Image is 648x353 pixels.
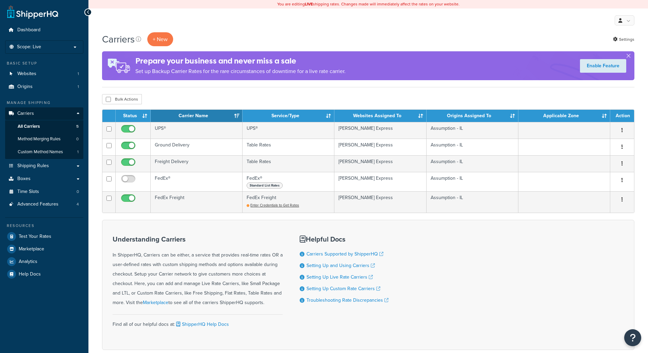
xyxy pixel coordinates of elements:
[5,186,83,198] a: Time Slots 0
[5,255,83,268] a: Analytics
[5,120,83,133] li: All Carriers
[5,173,83,185] a: Boxes
[427,191,518,213] td: Assumption - IL
[243,172,334,191] td: FedEx®
[5,24,83,36] a: Dashboard
[18,149,63,155] span: Custom Method Names
[580,59,626,73] a: Enable Feature
[7,5,58,19] a: ShipperHQ Home
[116,110,151,122] th: Status: activate to sort column ascending
[76,136,79,142] span: 0
[113,314,283,329] div: Find all of our helpful docs at:
[17,44,41,50] span: Scope: Live
[5,198,83,211] li: Advanced Features
[243,110,334,122] th: Service/Type: activate to sort column ascending
[334,172,426,191] td: [PERSON_NAME] Express
[151,155,243,172] td: Freight Delivery
[518,110,610,122] th: Applicable Zone: activate to sort column ascending
[151,122,243,139] td: UPS®
[243,155,334,172] td: Table Rates
[305,1,313,7] b: LIVE
[247,182,283,189] span: Standard List Rates
[77,189,79,195] span: 0
[17,71,36,77] span: Websites
[5,230,83,243] a: Test Your Rates
[5,100,83,106] div: Manage Shipping
[17,84,33,90] span: Origins
[78,71,79,77] span: 1
[77,201,79,207] span: 4
[78,84,79,90] span: 1
[18,124,40,129] span: All Carriers
[135,55,346,67] h4: Prepare your business and never miss a sale
[334,122,426,139] td: [PERSON_NAME] Express
[5,60,83,66] div: Basic Setup
[427,122,518,139] td: Assumption - IL
[306,285,380,292] a: Setting Up Custom Rate Carriers
[427,155,518,172] td: Assumption - IL
[243,139,334,155] td: Table Rates
[306,273,373,281] a: Setting Up Live Rate Carriers
[102,94,142,104] button: Bulk Actions
[147,32,173,46] button: + New
[135,67,346,76] p: Set up Backup Carrier Rates for the rare circumstances of downtime for a live rate carrier.
[427,139,518,155] td: Assumption - IL
[151,110,243,122] th: Carrier Name: activate to sort column ascending
[5,268,83,280] a: Help Docs
[17,189,39,195] span: Time Slots
[17,27,40,33] span: Dashboard
[250,202,299,208] span: Enter Credentials to Get Rates
[5,81,83,93] a: Origins 1
[624,329,641,346] button: Open Resource Center
[19,246,44,252] span: Marketplace
[5,160,83,172] a: Shipping Rules
[306,250,383,258] a: Carriers Supported by ShipperHQ
[610,110,634,122] th: Action
[427,110,518,122] th: Origins Assigned To: activate to sort column ascending
[5,107,83,159] li: Carriers
[5,81,83,93] li: Origins
[5,133,83,145] a: Method Merging Rules 0
[5,107,83,120] a: Carriers
[151,172,243,191] td: FedEx®
[19,234,51,240] span: Test Your Rates
[5,68,83,80] a: Websites 1
[113,235,283,243] h3: Understanding Carriers
[5,133,83,145] li: Method Merging Rules
[17,111,34,117] span: Carriers
[5,146,83,158] a: Custom Method Names 1
[18,136,61,142] span: Method Merging Rules
[19,259,37,265] span: Analytics
[102,51,135,80] img: ad-rules-rateshop-fe6ec290ccb7230408bd80ed9643f0289d75e0ffd9eb532fc0e269fcd187b520.png
[76,124,79,129] span: 5
[5,120,83,133] a: All Carriers 5
[5,223,83,229] div: Resources
[334,191,426,213] td: [PERSON_NAME] Express
[247,202,299,208] a: Enter Credentials to Get Rates
[613,35,634,44] a: Settings
[5,198,83,211] a: Advanced Features 4
[17,176,31,182] span: Boxes
[306,297,388,304] a: Troubleshooting Rate Discrepancies
[5,243,83,255] li: Marketplace
[17,163,49,169] span: Shipping Rules
[5,68,83,80] li: Websites
[300,235,388,243] h3: Helpful Docs
[334,110,426,122] th: Websites Assigned To: activate to sort column ascending
[334,155,426,172] td: [PERSON_NAME] Express
[151,191,243,213] td: FedEx Freight
[113,235,283,307] div: In ShipperHQ, Carriers can be either, a service that provides real-time rates OR a user-defined r...
[427,172,518,191] td: Assumption - IL
[175,321,229,328] a: ShipperHQ Help Docs
[334,139,426,155] td: [PERSON_NAME] Express
[306,262,375,269] a: Setting Up and Using Carriers
[143,299,168,306] a: Marketplace
[243,122,334,139] td: UPS®
[5,146,83,158] li: Custom Method Names
[5,186,83,198] li: Time Slots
